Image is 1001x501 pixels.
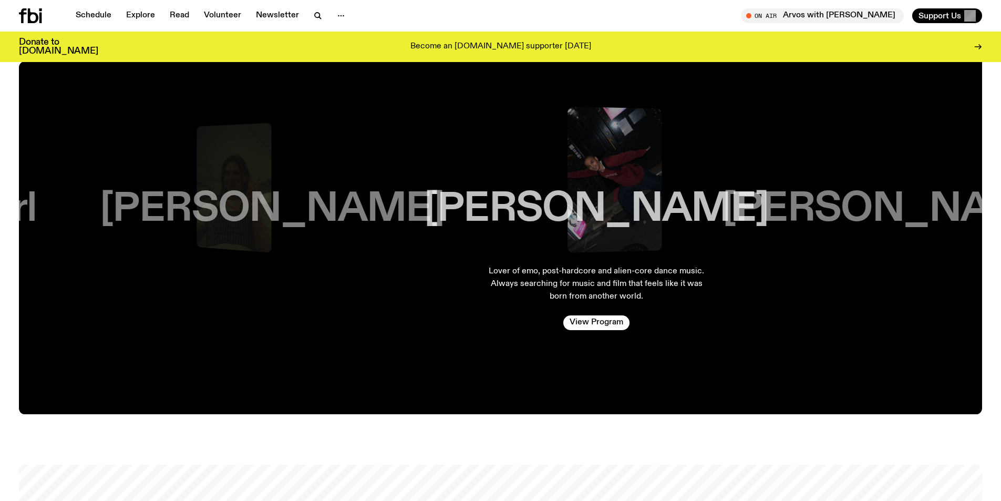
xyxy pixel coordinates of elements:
[741,8,904,23] button: On AirArvos with [PERSON_NAME]
[120,8,161,23] a: Explore
[250,8,305,23] a: Newsletter
[487,265,706,303] p: Lover of emo, post-hardcore and alien-core dance music. Always searching for music and film that ...
[198,8,247,23] a: Volunteer
[912,8,982,23] button: Support Us
[19,38,98,56] h3: Donate to [DOMAIN_NAME]
[919,11,961,21] span: Support Us
[424,189,768,229] h3: [PERSON_NAME]
[69,8,118,23] a: Schedule
[163,8,195,23] a: Read
[563,315,630,330] a: View Program
[100,189,444,229] h3: [PERSON_NAME]
[410,42,591,52] p: Become an [DOMAIN_NAME] supporter [DATE]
